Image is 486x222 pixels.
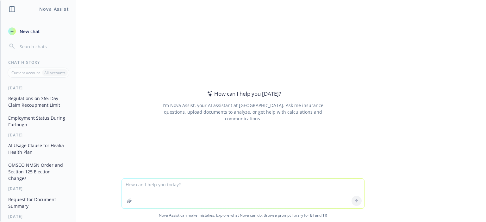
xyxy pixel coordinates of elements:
div: Chat History [1,60,76,65]
button: New chat [6,26,71,37]
span: New chat [18,28,40,35]
p: Current account [11,70,40,75]
a: TR [322,213,327,218]
button: Regulations on 365-Day Claim Recoupment Limit [6,93,71,110]
div: [DATE] [1,214,76,219]
div: [DATE] [1,132,76,138]
a: BI [310,213,314,218]
button: Request for Document Summary [6,194,71,211]
button: Employment Status During Furlough [6,113,71,130]
span: Nova Assist can make mistakes. Explore what Nova can do: Browse prompt library for and [3,209,483,222]
button: QMSCO NMSN Order and Section 125 Election Changes [6,160,71,183]
div: I'm Nova Assist, your AI assistant at [GEOGRAPHIC_DATA]. Ask me insurance questions, upload docum... [154,102,332,122]
button: AI Usage Clause for Healia Health Plan [6,140,71,157]
p: All accounts [44,70,65,75]
input: Search chats [18,42,69,51]
div: [DATE] [1,85,76,91]
div: How can I help you [DATE]? [205,90,281,98]
div: [DATE] [1,186,76,191]
h1: Nova Assist [39,6,69,12]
